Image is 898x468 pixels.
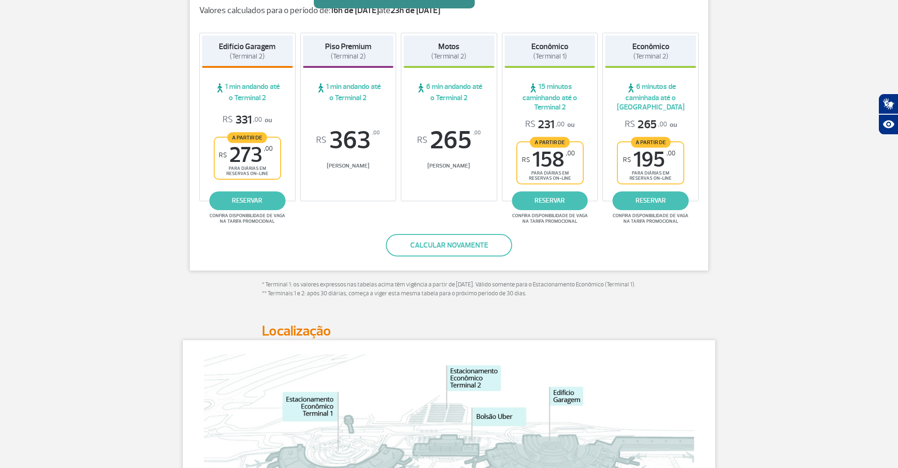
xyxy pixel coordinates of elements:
span: 231 [525,117,565,132]
strong: 23h de [DATE] [391,5,440,16]
h2: Localização [262,322,636,340]
strong: 16h de [DATE] [330,5,379,16]
sup: R$ [417,135,427,146]
strong: Motos [438,42,459,51]
span: 195 [623,149,675,170]
strong: Piso Premium [325,42,371,51]
span: para diárias em reservas on-line [525,170,575,181]
span: (Terminal 1) [533,52,567,61]
span: (Terminal 2) [431,52,466,61]
span: [PERSON_NAME] [404,162,494,169]
span: A partir de [631,137,671,147]
p: ou [223,113,272,127]
span: Confira disponibilidade de vaga na tarifa promocional [208,213,287,224]
sup: R$ [623,156,631,164]
sup: R$ [316,135,326,146]
button: Calcular novamente [386,234,512,256]
a: reservar [209,191,285,210]
span: 265 [404,128,494,153]
span: 158 [522,149,575,170]
span: (Terminal 2) [633,52,668,61]
span: A partir de [530,137,570,147]
span: 363 [303,128,394,153]
strong: Econômico [632,42,669,51]
strong: Edifício Garagem [219,42,275,51]
sup: ,00 [566,149,575,157]
span: 1 min andando até o Terminal 2 [202,82,293,102]
sup: ,00 [666,149,675,157]
a: reservar [613,191,689,210]
button: Abrir recursos assistivos. [878,114,898,135]
p: ou [525,117,574,132]
strong: Econômico [531,42,568,51]
span: para diárias em reservas on-line [626,170,675,181]
sup: ,00 [372,128,380,138]
span: A partir de [227,132,267,143]
a: reservar [512,191,588,210]
span: 331 [223,113,262,127]
span: Confira disponibilidade de vaga na tarifa promocional [611,213,690,224]
sup: R$ [522,156,530,164]
sup: ,00 [473,128,481,138]
span: Confira disponibilidade de vaga na tarifa promocional [511,213,589,224]
sup: R$ [219,151,227,159]
span: para diárias em reservas on-line [223,166,272,176]
span: 6 minutos de caminhada até o [GEOGRAPHIC_DATA] [605,82,696,112]
span: 15 minutos caminhando até o Terminal 2 [505,82,595,112]
span: 265 [625,117,667,132]
button: Abrir tradutor de língua de sinais. [878,94,898,114]
span: 1 min andando até o Terminal 2 [303,82,394,102]
span: (Terminal 2) [230,52,265,61]
p: ou [625,117,677,132]
sup: ,00 [264,145,273,153]
span: 6 min andando até o Terminal 2 [404,82,494,102]
span: 273 [219,145,273,166]
p: * Terminal 1: os valores expressos nas tabelas acima têm vigência a partir de [DATE]. Válido some... [262,280,636,299]
span: (Terminal 2) [331,52,366,61]
p: Valores calculados para o período de: até [199,6,699,16]
span: [PERSON_NAME] [303,162,394,169]
div: Plugin de acessibilidade da Hand Talk. [878,94,898,135]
